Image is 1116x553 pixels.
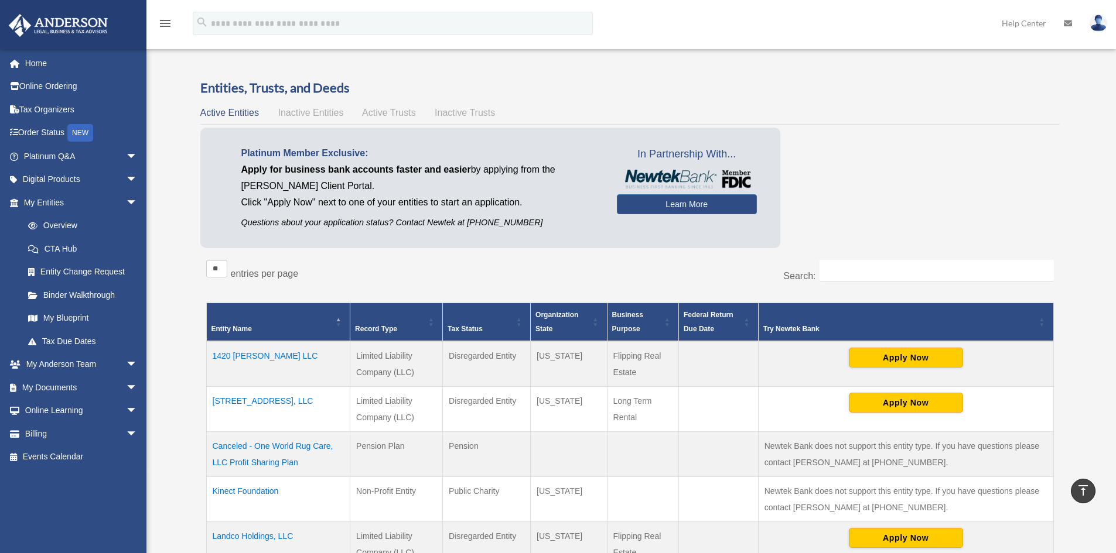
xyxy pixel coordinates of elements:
button: Apply Now [849,348,963,367]
span: In Partnership With... [617,145,757,164]
span: arrow_drop_down [126,353,149,377]
span: arrow_drop_down [126,399,149,423]
span: Federal Return Due Date [684,311,733,333]
td: Newtek Bank does not support this entity type. If you have questions please contact [PERSON_NAME]... [758,432,1053,477]
i: menu [158,16,172,30]
a: Binder Walkthrough [16,283,149,307]
h3: Entities, Trusts, and Deeds [200,79,1060,97]
a: Entity Change Request [16,260,149,284]
span: arrow_drop_down [126,376,149,400]
p: Click "Apply Now" next to one of your entities to start an application. [241,194,599,211]
a: My Entitiesarrow_drop_down [8,191,149,214]
button: Apply Now [849,528,963,548]
td: Disregarded Entity [443,387,531,432]
td: Public Charity [443,477,531,522]
div: NEW [67,124,93,142]
td: [US_STATE] [531,341,607,387]
th: Tax Status: Activate to sort [443,303,531,342]
a: Home [8,51,155,75]
i: search [196,16,209,29]
span: Active Entities [200,108,259,118]
span: arrow_drop_down [126,422,149,446]
td: Long Term Rental [607,387,678,432]
span: Active Trusts [362,108,416,118]
img: NewtekBankLogoSM.png [623,170,751,188]
a: Learn More [617,194,757,214]
th: Try Newtek Bank : Activate to sort [758,303,1053,342]
td: Flipping Real Estate [607,341,678,387]
th: Entity Name: Activate to invert sorting [206,303,350,342]
td: [STREET_ADDRESS], LLC [206,387,350,432]
p: Questions about your application status? Contact Newtek at [PHONE_NUMBER] [241,215,599,230]
a: Events Calendar [8,445,155,469]
td: Kinect Foundation [206,477,350,522]
label: Search: [783,271,815,281]
a: Billingarrow_drop_down [8,422,155,445]
td: Newtek Bank does not support this entity type. If you have questions please contact [PERSON_NAME]... [758,477,1053,522]
a: vertical_align_top [1071,479,1095,503]
i: vertical_align_top [1076,483,1090,497]
span: Tax Status [448,325,483,333]
span: Business Purpose [612,311,643,333]
th: Record Type: Activate to sort [350,303,443,342]
td: Disregarded Entity [443,341,531,387]
span: Inactive Trusts [435,108,495,118]
a: Overview [16,214,144,238]
span: arrow_drop_down [126,145,149,169]
img: User Pic [1090,15,1107,32]
span: Organization State [535,311,578,333]
td: Pension [443,432,531,477]
a: Order StatusNEW [8,121,155,145]
th: Federal Return Due Date: Activate to sort [678,303,758,342]
td: Limited Liability Company (LLC) [350,341,443,387]
button: Apply Now [849,393,963,413]
img: Anderson Advisors Platinum Portal [5,14,111,37]
td: [US_STATE] [531,477,607,522]
td: Non-Profit Entity [350,477,443,522]
a: menu [158,20,172,30]
p: Platinum Member Exclusive: [241,145,599,162]
th: Organization State: Activate to sort [531,303,607,342]
td: Pension Plan [350,432,443,477]
a: CTA Hub [16,237,149,260]
a: Platinum Q&Aarrow_drop_down [8,145,155,168]
a: My Anderson Teamarrow_drop_down [8,353,155,376]
td: [US_STATE] [531,387,607,432]
a: Tax Due Dates [16,329,149,353]
p: by applying from the [PERSON_NAME] Client Portal. [241,162,599,194]
a: Online Learningarrow_drop_down [8,399,155,423]
div: Try Newtek Bank [763,322,1036,336]
span: arrow_drop_down [126,191,149,215]
a: Online Ordering [8,75,155,98]
th: Business Purpose: Activate to sort [607,303,678,342]
a: My Documentsarrow_drop_down [8,376,155,399]
td: Canceled - One World Rug Care, LLC Profit Sharing Plan [206,432,350,477]
a: Digital Productsarrow_drop_down [8,168,155,191]
a: My Blueprint [16,307,149,330]
td: Limited Liability Company (LLC) [350,387,443,432]
label: entries per page [231,269,299,279]
span: Apply for business bank accounts faster and easier [241,164,471,174]
span: Entity Name [211,325,252,333]
a: Tax Organizers [8,98,155,121]
span: Record Type [355,325,397,333]
span: arrow_drop_down [126,168,149,192]
td: 1420 [PERSON_NAME] LLC [206,341,350,387]
span: Inactive Entities [278,108,343,118]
